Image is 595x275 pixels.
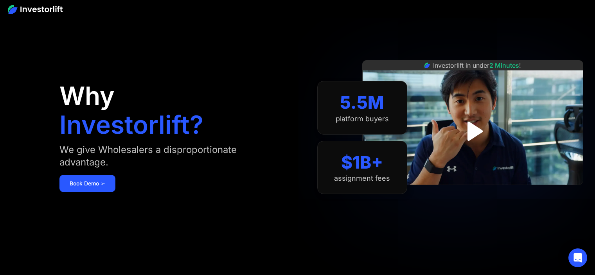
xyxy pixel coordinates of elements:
div: Open Intercom Messenger [568,248,587,267]
iframe: Customer reviews powered by Trustpilot [414,189,531,198]
div: Investorlift in under ! [433,61,521,70]
div: 5.5M [340,92,384,113]
div: assignment fees [334,174,390,183]
h1: Why [59,83,115,108]
div: $1B+ [341,152,383,173]
a: open lightbox [455,114,490,149]
h1: Investorlift? [59,112,203,137]
div: We give Wholesalers a disproportionate advantage. [59,144,274,169]
span: 2 Minutes [489,61,519,69]
a: Book Demo ➢ [59,175,115,192]
div: platform buyers [336,115,389,123]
